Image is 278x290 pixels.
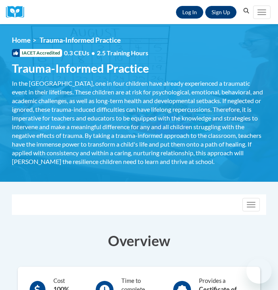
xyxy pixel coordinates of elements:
[64,49,148,57] span: 0.3 CEUs
[6,6,30,18] img: Logo brand
[176,6,203,19] a: Log In
[97,49,148,56] span: 2.5 Training Hours
[12,79,266,166] div: In the [GEOGRAPHIC_DATA], one in four children have already experienced a traumatic event in thei...
[12,231,266,250] h3: Overview
[240,6,252,16] button: Search
[246,258,272,284] iframe: Button to launch messaging window
[40,36,121,44] span: Trauma-Informed Practice
[205,6,236,19] a: Register
[12,49,62,57] span: IACET Accredited
[6,6,30,18] a: Cox Campus
[12,61,149,75] span: Trauma-Informed Practice
[12,36,30,44] a: Home
[91,49,95,56] span: •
